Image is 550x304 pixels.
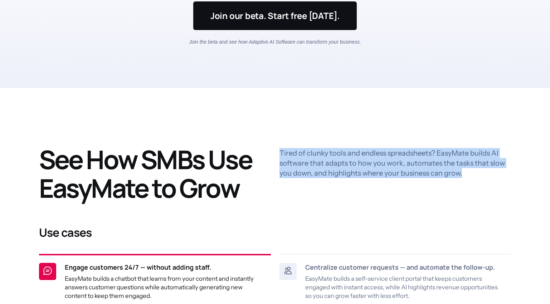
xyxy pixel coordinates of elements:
[305,274,503,300] p: EasyMate builds a self-service client portal that keeps customers engaged with instant access, wh...
[305,263,495,271] strong: Centralize customer requests — and automate the follow-up.
[279,148,511,178] p: Tired of clunky tools and endless spreadsheets? EasyMate builds AI software that adapts to how yo...
[189,39,361,45] em: Join the beta and see how Adaptive AI Software can transform your business.
[39,225,511,240] h3: Use cases
[65,263,211,271] strong: Engage customers 24/7 — without adding staff.
[39,145,271,202] h1: See How SMBs Use EasyMate to Grow
[65,274,262,300] p: EasyMate builds a chatbot that learns from your content and instantly answers customer questions ...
